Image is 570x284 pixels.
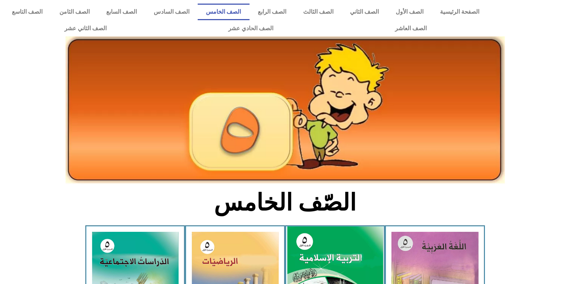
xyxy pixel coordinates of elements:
[387,4,432,20] a: الصف الأول
[250,4,295,20] a: الصف الرابع
[4,4,51,20] a: الصف التاسع
[167,20,334,37] a: الصف الحادي عشر
[334,20,488,37] a: الصف العاشر
[166,189,404,217] h2: الصّف الخامس
[98,4,145,20] a: الصف السابع
[432,4,488,20] a: الصفحة الرئيسية
[295,4,342,20] a: الصف الثالث
[198,4,250,20] a: الصف الخامس
[342,4,387,20] a: الصف الثاني
[51,4,98,20] a: الصف الثامن
[145,4,198,20] a: الصف السادس
[4,20,167,37] a: الصف الثاني عشر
